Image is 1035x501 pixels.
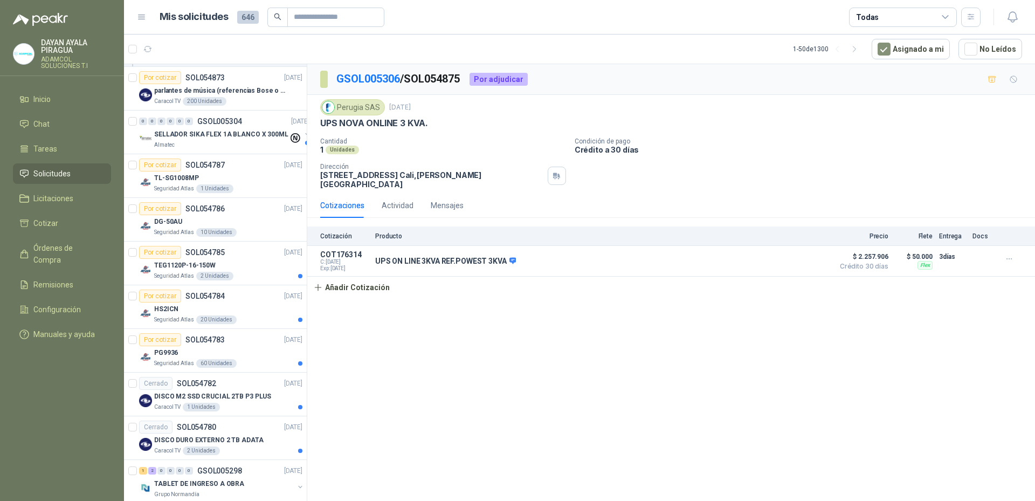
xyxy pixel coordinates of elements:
a: Por cotizarSOL054784[DATE] Company LogoHS2ICNSeguridad Atlas20 Unidades [124,285,307,329]
p: Almatec [154,141,175,149]
a: Por cotizarSOL054786[DATE] Company LogoDG-50AUSeguridad Atlas10 Unidades [124,198,307,242]
div: Por cotizar [139,71,181,84]
p: [DATE] [284,248,302,258]
div: Actividad [382,200,413,211]
div: Unidades [326,146,359,154]
span: Remisiones [33,279,73,291]
p: SOL054783 [185,336,225,344]
a: Por cotizarSOL054785[DATE] Company LogoTEG1120P-16-150WSeguridad Atlas2 Unidades [124,242,307,285]
p: [DATE] [284,160,302,170]
p: Crédito a 30 días [575,145,1031,154]
p: Condición de pago [575,138,1031,145]
p: SOL054782 [177,380,216,387]
div: Por cotizar [139,159,181,171]
p: parlantes de música (referencias Bose o Alexa) CON MARCACION 1 LOGO (Mas datos en el adjunto) [154,86,288,96]
p: Dirección [320,163,543,170]
p: [DATE] [284,204,302,214]
div: 2 Unidades [196,272,233,280]
div: 0 [185,467,193,475]
p: Seguridad Atlas [154,272,194,280]
div: Por cotizar [139,202,181,215]
span: Chat [33,118,50,130]
span: Licitaciones [33,193,73,204]
img: Company Logo [13,44,34,64]
p: DG-50AU [154,217,182,227]
div: 1 Unidades [196,184,233,193]
p: HS2ICN [154,304,178,314]
div: 1 Unidades [183,403,220,411]
p: DAYAN AYALA PIRAGUA [41,39,111,54]
span: Exp: [DATE] [320,265,369,272]
p: SOL054784 [185,292,225,300]
p: Seguridad Atlas [154,184,194,193]
p: [DATE] [284,335,302,345]
img: Company Logo [139,88,152,101]
a: CerradoSOL054780[DATE] Company LogoDISCO DURO EXTERNO 2 TB ADATACaracol TV2 Unidades [124,416,307,460]
a: 1 2 0 0 0 0 GSOL005298[DATE] Company LogoTABLET DE INGRESO A OBRAGrupo Normandía [139,464,305,499]
p: [DATE] [284,73,302,83]
img: Company Logo [139,219,152,232]
a: Solicitudes [13,163,111,184]
span: Solicitudes [33,168,71,180]
p: Grupo Normandía [154,490,199,499]
p: ADAMCOL SOLUCIONES T.I [41,56,111,69]
div: 20 Unidades [196,315,237,324]
a: Inicio [13,89,111,109]
span: Manuales y ayuda [33,328,95,340]
button: No Leídos [958,39,1022,59]
p: TEG1120P-16-150W [154,260,216,271]
div: 0 [176,118,184,125]
div: Cotizaciones [320,200,364,211]
p: Entrega [939,232,966,240]
button: Añadir Cotización [307,277,396,298]
img: Company Logo [139,132,152,145]
span: 646 [237,11,259,24]
p: UPS ON LINE 3KVA REF.POWEST 3KVA [375,257,516,266]
div: 0 [167,118,175,125]
p: DISCO M2 SSD CRUCIAL 2TB P3 PLUS [154,392,271,402]
div: 0 [176,467,184,475]
a: GSOL005306 [336,72,400,85]
p: Seguridad Atlas [154,359,194,368]
p: $ 50.000 [895,250,933,263]
img: Logo peakr [13,13,68,26]
p: Cantidad [320,138,566,145]
p: Caracol TV [154,403,181,411]
div: Mensajes [431,200,464,211]
span: search [274,13,281,20]
div: Perugia SAS [320,99,385,115]
div: Todas [856,11,879,23]
p: [DATE] [291,116,309,127]
a: Configuración [13,299,111,320]
div: Cerrado [139,377,172,390]
div: Por cotizar [139,290,181,303]
p: GSOL005298 [197,467,242,475]
div: Por cotizar [139,246,181,259]
span: Configuración [33,304,81,315]
p: SOL054780 [177,423,216,431]
img: Company Logo [322,101,334,113]
p: [STREET_ADDRESS] Cali , [PERSON_NAME][GEOGRAPHIC_DATA] [320,170,543,189]
p: SOL054786 [185,205,225,212]
p: Seguridad Atlas [154,315,194,324]
div: 0 [167,467,175,475]
div: 0 [185,118,193,125]
div: 200 Unidades [183,97,226,106]
div: Flex [917,261,933,270]
p: DISCO DURO EXTERNO 2 TB ADATA [154,435,264,445]
div: 0 [157,467,165,475]
p: / SOL054875 [336,71,461,87]
a: Por cotizarSOL054787[DATE] Company LogoTL-SG1008MPSeguridad Atlas1 Unidades [124,154,307,198]
span: C: [DATE] [320,259,369,265]
div: 1 - 50 de 1300 [793,40,863,58]
p: UPS NOVA ONLINE 3 KVA. [320,118,428,129]
a: Cotizar [13,213,111,234]
p: Precio [834,232,888,240]
p: PG9936 [154,348,178,358]
p: GSOL005304 [197,118,242,125]
a: Remisiones [13,274,111,295]
img: Company Logo [139,176,152,189]
div: 2 [148,467,156,475]
div: 0 [148,118,156,125]
img: Company Logo [139,394,152,407]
